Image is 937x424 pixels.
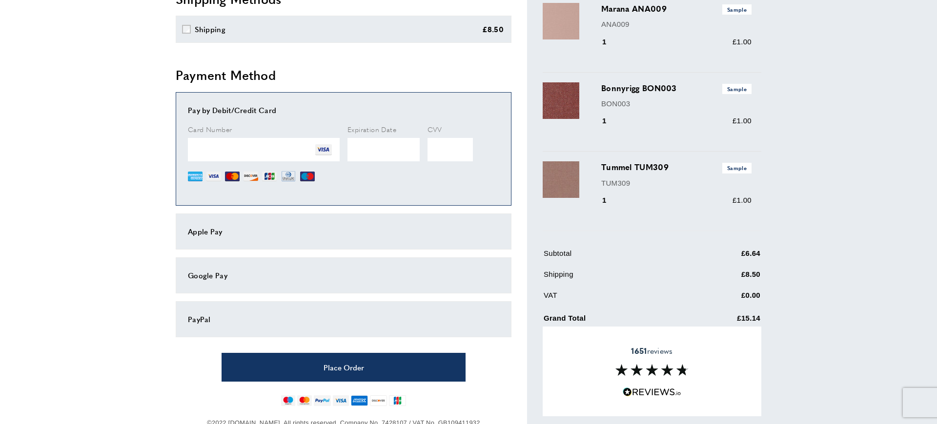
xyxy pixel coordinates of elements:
[333,395,349,406] img: visa
[631,346,672,356] span: reviews
[370,395,387,406] img: discover
[733,196,752,204] span: £1.00
[601,177,752,189] p: TUM309
[195,23,225,35] div: Shipping
[722,163,752,173] span: Sample
[544,269,683,288] td: Shipping
[543,82,579,119] img: Bonnyrigg BON003
[544,310,683,331] td: Grand Total
[684,269,760,288] td: £8.50
[428,138,473,161] iframe: Secure Credit Card Frame - CVV
[300,169,315,184] img: MI.png
[188,138,340,161] iframe: Secure Credit Card Frame - Credit Card Number
[222,353,466,382] button: Place Order
[601,3,752,15] h3: Marana ANA009
[428,124,442,134] span: CVV
[601,19,752,30] p: ANA009
[722,4,752,15] span: Sample
[601,194,620,206] div: 1
[684,248,760,267] td: £6.64
[351,395,368,406] img: american-express
[347,138,420,161] iframe: Secure Credit Card Frame - Expiration Date
[722,84,752,94] span: Sample
[176,66,511,84] h2: Payment Method
[544,289,683,308] td: VAT
[623,387,681,397] img: Reviews.io 5 stars
[188,104,499,116] div: Pay by Debit/Credit Card
[314,395,331,406] img: paypal
[543,3,579,39] img: Marana ANA009
[347,124,396,134] span: Expiration Date
[188,226,499,237] div: Apple Pay
[601,98,752,110] p: BON003
[281,395,295,406] img: maestro
[733,38,752,46] span: £1.00
[188,313,499,325] div: PayPal
[733,116,752,125] span: £1.00
[684,289,760,308] td: £0.00
[601,115,620,127] div: 1
[601,36,620,48] div: 1
[601,161,752,173] h3: Tummel TUM309
[297,395,311,406] img: mastercard
[188,169,203,184] img: AE.png
[684,310,760,331] td: £15.14
[543,161,579,198] img: Tummel TUM309
[315,141,332,158] img: VI.png
[601,82,752,94] h3: Bonnyrigg BON003
[389,395,406,406] img: jcb
[206,169,221,184] img: VI.png
[244,169,258,184] img: DI.png
[482,23,504,35] div: £8.50
[188,270,499,281] div: Google Pay
[281,169,296,184] img: DN.png
[262,169,277,184] img: JCB.png
[631,345,647,356] strong: 1651
[225,169,240,184] img: MC.png
[188,124,232,134] span: Card Number
[615,364,689,376] img: Reviews section
[544,248,683,267] td: Subtotal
